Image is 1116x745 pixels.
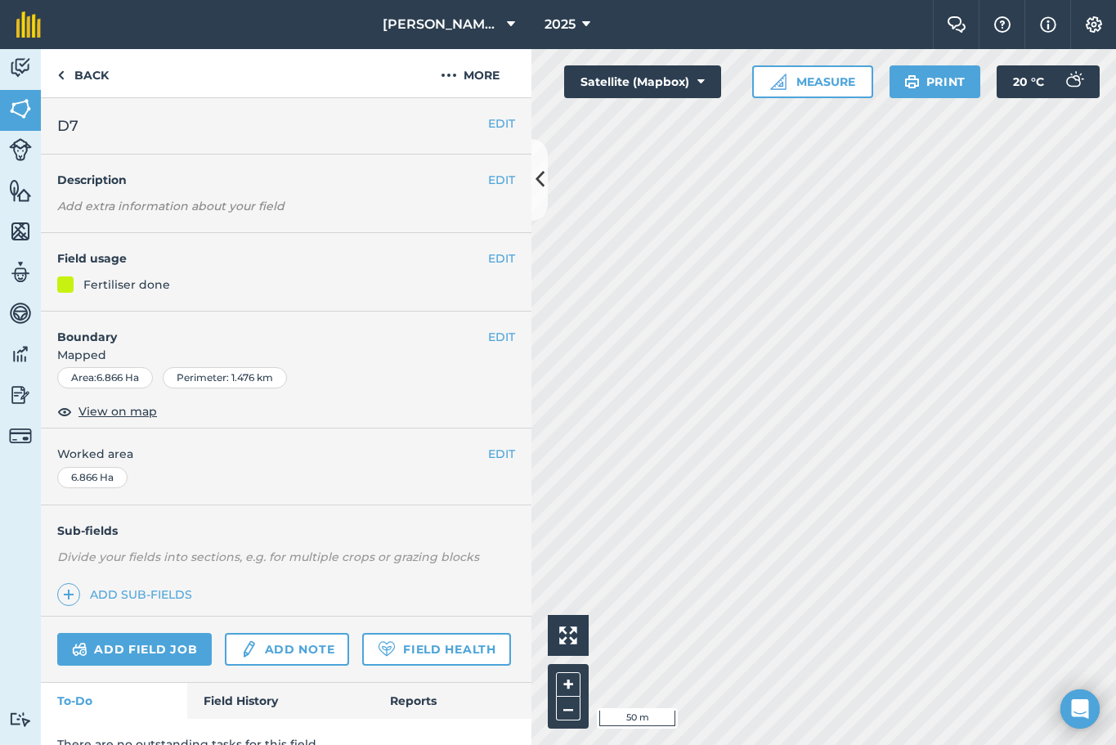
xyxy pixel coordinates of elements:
a: Add note [225,633,349,666]
img: svg+xml;base64,PHN2ZyB4bWxucz0iaHR0cDovL3d3dy53My5vcmcvMjAwMC9zdmciIHdpZHRoPSIxNyIgaGVpZ2h0PSIxNy... [1040,15,1056,34]
img: svg+xml;base64,PD94bWwgdmVyc2lvbj0iMS4wIiBlbmNvZGluZz0idXRmLTgiPz4KPCEtLSBHZW5lcmF0b3I6IEFkb2JlIE... [9,301,32,325]
a: Add sub-fields [57,583,199,606]
img: Four arrows, one pointing top left, one top right, one bottom right and the last bottom left [559,626,577,644]
img: svg+xml;base64,PD94bWwgdmVyc2lvbj0iMS4wIiBlbmNvZGluZz0idXRmLTgiPz4KPCEtLSBHZW5lcmF0b3I6IEFkb2JlIE... [72,640,87,659]
img: A cog icon [1084,16,1104,33]
a: Back [41,49,125,97]
button: – [556,697,580,720]
span: Worked area [57,445,515,463]
img: svg+xml;base64,PHN2ZyB4bWxucz0iaHR0cDovL3d3dy53My5vcmcvMjAwMC9zdmciIHdpZHRoPSIyMCIgaGVpZ2h0PSIyNC... [441,65,457,85]
em: Add extra information about your field [57,199,285,213]
img: svg+xml;base64,PHN2ZyB4bWxucz0iaHR0cDovL3d3dy53My5vcmcvMjAwMC9zdmciIHdpZHRoPSI1NiIgaGVpZ2h0PSI2MC... [9,219,32,244]
div: 6.866 Ha [57,467,128,488]
h4: Boundary [41,312,488,346]
button: More [409,49,531,97]
div: Fertiliser done [83,276,170,294]
button: Satellite (Mapbox) [564,65,721,98]
img: svg+xml;base64,PHN2ZyB4bWxucz0iaHR0cDovL3d3dy53My5vcmcvMjAwMC9zdmciIHdpZHRoPSI1NiIgaGVpZ2h0PSI2MC... [9,96,32,121]
button: EDIT [488,445,515,463]
span: View on map [78,402,157,420]
h4: Description [57,171,515,189]
img: svg+xml;base64,PHN2ZyB4bWxucz0iaHR0cDovL3d3dy53My5vcmcvMjAwMC9zdmciIHdpZHRoPSIxOCIgaGVpZ2h0PSIyNC... [57,402,72,421]
div: Perimeter : 1.476 km [163,367,287,388]
button: Print [890,65,981,98]
a: Field Health [362,633,510,666]
img: svg+xml;base64,PHN2ZyB4bWxucz0iaHR0cDovL3d3dy53My5vcmcvMjAwMC9zdmciIHdpZHRoPSIxNCIgaGVpZ2h0PSIyNC... [63,585,74,604]
em: Divide your fields into sections, e.g. for multiple crops or grazing blocks [57,550,479,564]
div: Open Intercom Messenger [1060,689,1100,729]
a: To-Do [41,683,187,719]
img: Ruler icon [770,74,787,90]
a: Reports [374,683,531,719]
button: 20 °C [997,65,1100,98]
img: svg+xml;base64,PD94bWwgdmVyc2lvbj0iMS4wIiBlbmNvZGluZz0idXRmLTgiPz4KPCEtLSBHZW5lcmF0b3I6IEFkb2JlIE... [9,260,32,285]
img: A question mark icon [993,16,1012,33]
button: EDIT [488,114,515,132]
a: Add field job [57,633,212,666]
img: svg+xml;base64,PHN2ZyB4bWxucz0iaHR0cDovL3d3dy53My5vcmcvMjAwMC9zdmciIHdpZHRoPSI5IiBoZWlnaHQ9IjI0Ii... [57,65,65,85]
img: svg+xml;base64,PD94bWwgdmVyc2lvbj0iMS4wIiBlbmNvZGluZz0idXRmLTgiPz4KPCEtLSBHZW5lcmF0b3I6IEFkb2JlIE... [9,56,32,80]
img: svg+xml;base64,PHN2ZyB4bWxucz0iaHR0cDovL3d3dy53My5vcmcvMjAwMC9zdmciIHdpZHRoPSI1NiIgaGVpZ2h0PSI2MC... [9,178,32,203]
button: + [556,672,580,697]
img: Two speech bubbles overlapping with the left bubble in the forefront [947,16,966,33]
div: Area : 6.866 Ha [57,367,153,388]
button: View on map [57,402,157,421]
img: svg+xml;base64,PD94bWwgdmVyc2lvbj0iMS4wIiBlbmNvZGluZz0idXRmLTgiPz4KPCEtLSBHZW5lcmF0b3I6IEFkb2JlIE... [9,342,32,366]
span: [PERSON_NAME][GEOGRAPHIC_DATA] [383,15,500,34]
span: D7 [57,114,78,137]
img: svg+xml;base64,PD94bWwgdmVyc2lvbj0iMS4wIiBlbmNvZGluZz0idXRmLTgiPz4KPCEtLSBHZW5lcmF0b3I6IEFkb2JlIE... [1057,65,1090,98]
span: 2025 [545,15,576,34]
img: svg+xml;base64,PD94bWwgdmVyc2lvbj0iMS4wIiBlbmNvZGluZz0idXRmLTgiPz4KPCEtLSBHZW5lcmF0b3I6IEFkb2JlIE... [9,424,32,447]
img: fieldmargin Logo [16,11,41,38]
button: Measure [752,65,873,98]
img: svg+xml;base64,PD94bWwgdmVyc2lvbj0iMS4wIiBlbmNvZGluZz0idXRmLTgiPz4KPCEtLSBHZW5lcmF0b3I6IEFkb2JlIE... [9,383,32,407]
h4: Field usage [57,249,488,267]
span: 20 ° C [1013,65,1044,98]
span: Mapped [41,346,531,364]
button: EDIT [488,249,515,267]
a: Field History [187,683,373,719]
button: EDIT [488,171,515,189]
img: svg+xml;base64,PD94bWwgdmVyc2lvbj0iMS4wIiBlbmNvZGluZz0idXRmLTgiPz4KPCEtLSBHZW5lcmF0b3I6IEFkb2JlIE... [9,138,32,161]
h4: Sub-fields [41,522,531,540]
img: svg+xml;base64,PHN2ZyB4bWxucz0iaHR0cDovL3d3dy53My5vcmcvMjAwMC9zdmciIHdpZHRoPSIxOSIgaGVpZ2h0PSIyNC... [904,72,920,92]
img: svg+xml;base64,PD94bWwgdmVyc2lvbj0iMS4wIiBlbmNvZGluZz0idXRmLTgiPz4KPCEtLSBHZW5lcmF0b3I6IEFkb2JlIE... [9,711,32,727]
button: EDIT [488,328,515,346]
img: svg+xml;base64,PD94bWwgdmVyc2lvbj0iMS4wIiBlbmNvZGluZz0idXRmLTgiPz4KPCEtLSBHZW5lcmF0b3I6IEFkb2JlIE... [240,640,258,659]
